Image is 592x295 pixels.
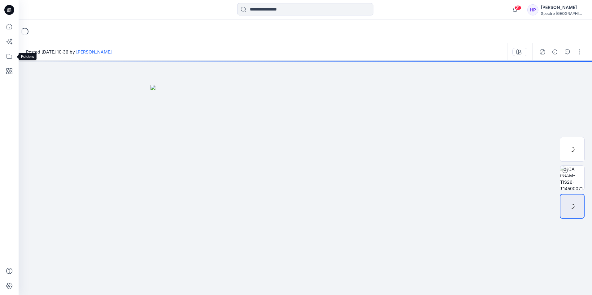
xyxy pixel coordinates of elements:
button: Details [550,47,560,57]
span: Posted [DATE] 10:36 by [26,49,112,55]
div: [PERSON_NAME] [541,4,584,11]
span: 21 [515,5,521,10]
div: HP [527,4,538,15]
img: HOA PHAM-TIS26-T14500071- Back Up 3L Jacket W Colorway 1 [560,166,584,190]
div: Spectre [GEOGRAPHIC_DATA] [541,11,584,16]
a: [PERSON_NAME] [76,49,112,54]
img: eyJhbGciOiJIUzI1NiIsImtpZCI6IjAiLCJzbHQiOiJzZXMiLCJ0eXAiOiJKV1QifQ.eyJkYXRhIjp7InR5cGUiOiJzdG9yYW... [150,85,460,295]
